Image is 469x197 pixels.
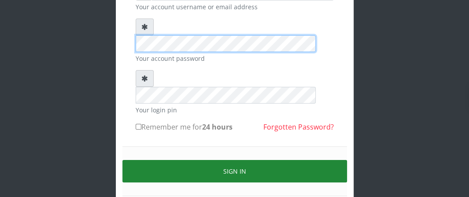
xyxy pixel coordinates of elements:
input: Remember me for24 hours [136,124,141,130]
a: Forgotten Password? [263,122,334,132]
button: Sign in [122,160,347,182]
b: 24 hours [202,122,233,132]
small: Your account username or email address [136,2,334,11]
small: Your login pin [136,105,334,115]
label: Remember me for [136,122,233,132]
small: Your account password [136,54,334,63]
